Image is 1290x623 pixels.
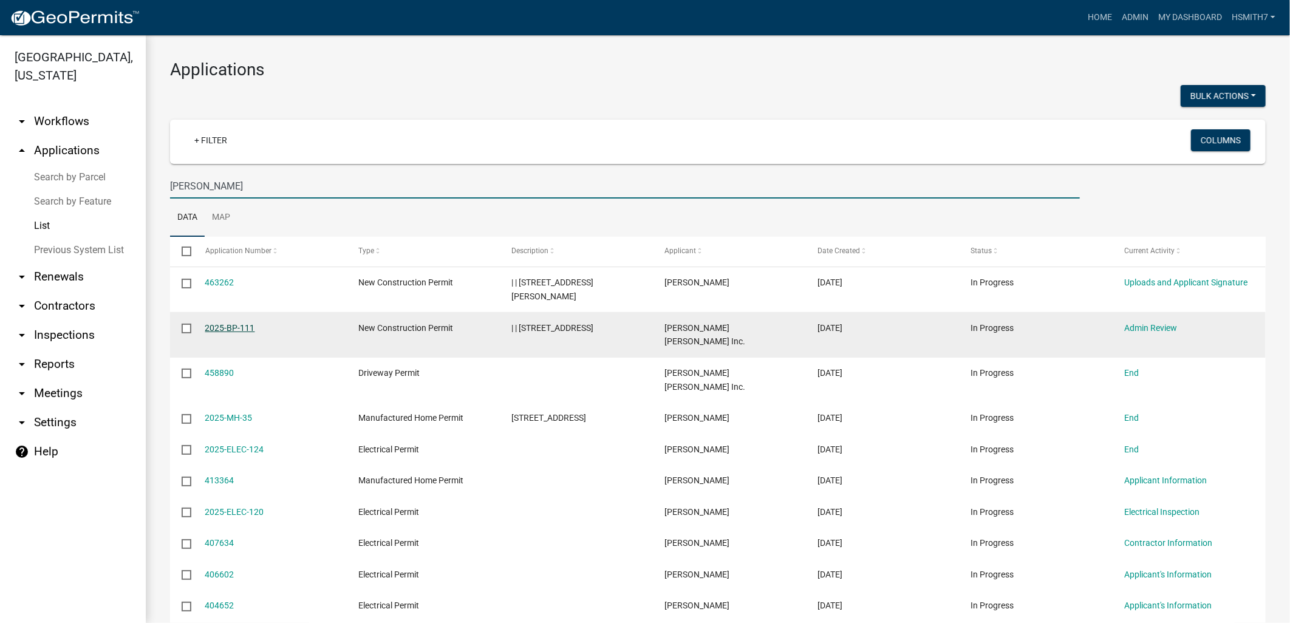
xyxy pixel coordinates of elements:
[205,538,234,548] a: 407634
[818,444,843,454] span: 05/20/2025
[205,199,237,237] a: Map
[818,538,843,548] span: 04/18/2025
[15,299,29,313] i: arrow_drop_down
[664,570,729,579] span: Ethan Stumpf
[818,507,843,517] span: 04/28/2025
[205,413,253,423] a: 2025-MH-35
[205,601,234,610] a: 404652
[15,114,29,129] i: arrow_drop_down
[971,277,1014,287] span: In Progress
[1124,444,1139,454] a: End
[818,570,843,579] span: 04/16/2025
[664,538,729,548] span: Ethan Stumpf
[358,277,453,287] span: New Construction Permit
[193,237,346,266] datatable-header-cell: Application Number
[1124,413,1139,423] a: End
[664,475,729,485] span: Devan Jones
[664,444,729,454] span: Stephenie Chambley
[1124,507,1200,517] a: Electrical Inspection
[664,413,729,423] span: Devan Jones
[205,475,234,485] a: 413364
[664,277,729,287] span: Alvin David Emfinger Sr
[1124,601,1212,610] a: Applicant's Information
[806,237,959,266] datatable-header-cell: Date Created
[971,247,992,255] span: Status
[358,413,463,423] span: Manufactured Home Permit
[205,247,271,255] span: Application Number
[1124,277,1247,287] a: Uploads and Applicant Signature
[358,601,419,610] span: Electrical Permit
[205,570,234,579] a: 406602
[358,570,419,579] span: Electrical Permit
[818,323,843,333] span: 08/04/2025
[15,386,29,401] i: arrow_drop_down
[1083,6,1117,29] a: Home
[971,323,1014,333] span: In Progress
[15,328,29,342] i: arrow_drop_down
[358,444,419,454] span: Electrical Permit
[1124,538,1212,548] a: Contractor Information
[170,60,1266,80] h3: Applications
[664,323,745,347] span: Bradley Jones Brock Jones Inc.
[1117,6,1153,29] a: Admin
[653,237,806,266] datatable-header-cell: Applicant
[15,415,29,430] i: arrow_drop_down
[205,368,234,378] a: 458890
[1124,368,1139,378] a: End
[1227,6,1280,29] a: hsmith7
[358,323,453,333] span: New Construction Permit
[1124,247,1175,255] span: Current Activity
[818,475,843,485] span: 04/29/2025
[1124,475,1207,485] a: Applicant Information
[511,413,586,423] span: 204 Magnolia Street
[358,507,419,517] span: Electrical Permit
[664,507,729,517] span: Ethan Stumpf
[1191,129,1251,151] button: Columns
[960,237,1113,266] datatable-header-cell: Status
[15,357,29,372] i: arrow_drop_down
[818,368,843,378] span: 08/04/2025
[664,247,696,255] span: Applicant
[1153,6,1227,29] a: My Dashboard
[818,247,861,255] span: Date Created
[358,247,374,255] span: Type
[818,413,843,423] span: 06/20/2025
[511,323,593,333] span: | | 1870 Cusseta HWY
[664,368,745,392] span: Bradley Jones Brock Jones Inc.
[664,601,729,610] span: Ethan Stumpf
[971,507,1014,517] span: In Progress
[170,237,193,266] datatable-header-cell: Select
[15,270,29,284] i: arrow_drop_down
[818,277,843,287] span: 08/13/2025
[500,237,653,266] datatable-header-cell: Description
[205,277,234,287] a: 463262
[205,507,264,517] a: 2025-ELEC-120
[358,538,419,548] span: Electrical Permit
[15,444,29,459] i: help
[971,413,1014,423] span: In Progress
[185,129,237,151] a: + Filter
[1124,570,1212,579] a: Applicant's Information
[15,143,29,158] i: arrow_drop_up
[1113,237,1266,266] datatable-header-cell: Current Activity
[358,475,463,485] span: Manufactured Home Permit
[971,538,1014,548] span: In Progress
[971,444,1014,454] span: In Progress
[971,368,1014,378] span: In Progress
[818,601,843,610] span: 04/13/2025
[971,475,1014,485] span: In Progress
[358,368,420,378] span: Driveway Permit
[205,323,255,333] a: 2025-BP-111
[971,570,1014,579] span: In Progress
[971,601,1014,610] span: In Progress
[511,277,593,301] span: | | 260 Powell Church Road
[170,199,205,237] a: Data
[170,174,1080,199] input: Search for applications
[347,237,500,266] datatable-header-cell: Type
[511,247,548,255] span: Description
[1124,323,1177,333] a: Admin Review
[1181,85,1266,107] button: Bulk Actions
[205,444,264,454] a: 2025-ELEC-124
